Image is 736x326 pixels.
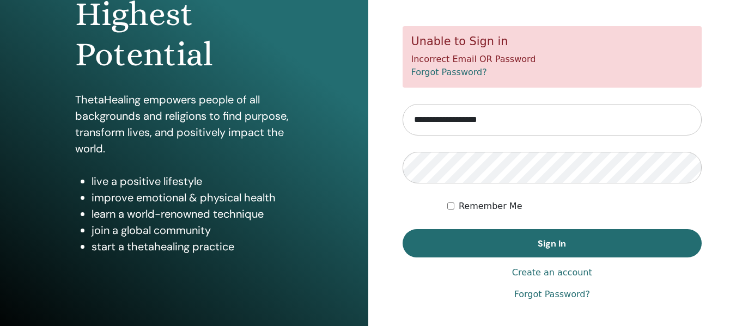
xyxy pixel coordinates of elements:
[92,189,293,206] li: improve emotional & physical health
[403,229,702,257] button: Sign In
[512,266,592,279] a: Create an account
[75,91,293,157] p: ThetaHealing empowers people of all backgrounds and religions to find purpose, transform lives, a...
[411,35,694,48] h5: Unable to Sign in
[411,67,487,77] a: Forgot Password?
[92,173,293,189] li: live a positive lifestyle
[514,288,590,301] a: Forgot Password?
[92,238,293,255] li: start a thetahealing practice
[538,238,566,249] span: Sign In
[92,206,293,222] li: learn a world-renowned technique
[459,200,522,213] label: Remember Me
[92,222,293,238] li: join a global community
[447,200,702,213] div: Keep me authenticated indefinitely or until I manually logout
[403,26,702,88] div: Incorrect Email OR Password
